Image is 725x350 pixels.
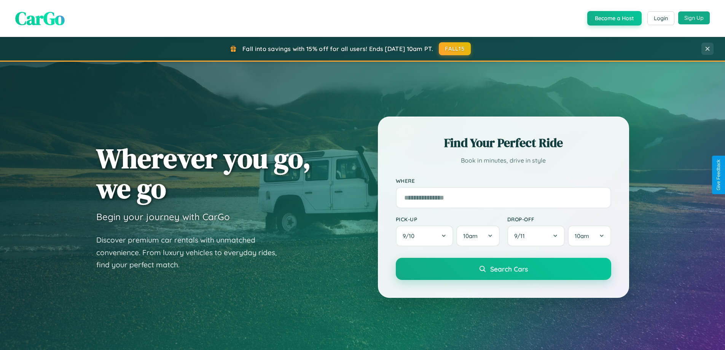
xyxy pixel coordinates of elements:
button: Login [647,11,674,25]
span: 10am [463,232,478,240]
button: FALL15 [439,42,471,55]
span: CarGo [15,6,65,31]
label: Where [396,177,611,184]
span: Search Cars [490,265,528,273]
div: Give Feedback [716,160,721,190]
h3: Begin your journey with CarGo [96,211,230,222]
span: 10am [575,232,589,240]
button: Become a Host [587,11,642,26]
h1: Wherever you go, we go [96,143,311,203]
label: Pick-up [396,216,500,222]
button: 9/10 [396,225,454,246]
span: Fall into savings with 15% off for all users! Ends [DATE] 10am PT. [242,45,433,53]
h2: Find Your Perfect Ride [396,134,611,151]
button: Sign Up [678,11,710,24]
button: Search Cars [396,258,611,280]
p: Book in minutes, drive in style [396,155,611,166]
p: Discover premium car rentals with unmatched convenience. From luxury vehicles to everyday rides, ... [96,234,287,271]
span: 9 / 11 [514,232,529,240]
span: 9 / 10 [403,232,418,240]
button: 10am [456,225,499,246]
label: Drop-off [507,216,611,222]
button: 9/11 [507,225,565,246]
button: 10am [568,225,611,246]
